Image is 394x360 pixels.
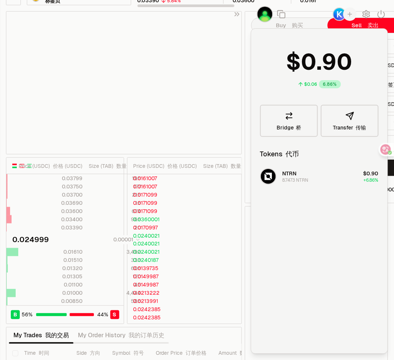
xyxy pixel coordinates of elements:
[13,311,17,319] span: B
[19,175,82,182] div: 0.03799
[305,81,318,87] div: $0.06
[198,215,256,223] td: 1
[127,289,198,297] td: 0.0213222
[133,350,144,357] font: 符号
[127,207,198,215] td: 0.0171099
[89,162,141,170] div: Size ( TAB )
[19,289,82,297] div: 0.01000
[127,191,198,199] td: 0.0171099
[127,248,198,256] td: 0.0240021
[19,162,82,170] div: Price ( USDC )
[39,350,49,357] font: 时间
[260,149,299,159] div: Tokens
[198,191,256,199] td: 3
[9,328,73,343] button: My Trades
[133,162,197,170] div: Price ( USDC )
[19,199,82,207] div: 0.03690
[19,191,82,198] div: 0.03700
[198,314,256,322] td: 51
[89,273,141,281] div: 170
[127,240,198,248] td: 0.0240021
[127,223,198,232] td: 0.0170997
[257,6,273,22] img: 1
[333,7,346,21] img: Keplr
[97,311,108,319] span: 44 %
[198,297,256,306] td: 51
[19,281,82,289] div: 0.01100
[198,223,256,232] td: 24
[127,232,198,240] td: 0.0240021
[127,174,198,182] td: 0.0161007
[127,264,198,273] td: 0.0139735
[198,306,256,314] td: 51
[198,232,256,240] td: 8
[19,163,25,169] button: Show Sell Orders Only
[231,163,256,169] font: 数量 (TAB)
[186,350,207,357] font: 订单价格
[19,248,82,256] div: 0.01610
[283,170,297,177] span: NTRN
[198,264,256,273] td: 185
[127,297,198,306] td: 0.0213991
[89,224,141,231] div: 20
[89,175,141,182] div: 195
[89,265,141,272] div: 606
[296,124,302,131] font: 桥
[53,163,82,169] font: 价格 (USDC)
[333,125,366,130] span: Transfer
[19,224,82,231] div: 0.03390
[19,257,82,264] div: 0.01510
[356,124,366,131] font: 传输
[127,199,198,207] td: 0.0171099
[26,163,32,169] button: Show Buy Orders Only
[256,165,383,188] button: NTRN LogoNTRN8.7473 NTRN$0.90+6.86%
[89,248,141,256] div: 3,492
[277,125,302,130] span: Bridge
[198,199,256,207] td: 1
[89,191,141,198] div: 215
[73,328,169,343] button: My Order History
[198,207,256,215] td: <1
[286,150,299,158] font: 代币
[89,281,141,289] div: 45
[19,273,82,281] div: 0.01305
[283,177,309,183] div: 8.7473 NTRN
[127,215,198,223] td: 0.0360001
[89,216,141,223] div: 966
[321,105,379,137] button: Transfer 传输
[127,306,198,314] td: 0.0242385
[19,265,82,272] div: 0.01320
[89,298,141,305] div: 586
[89,289,141,297] div: 4,444
[198,182,256,191] td: 105
[129,332,164,339] font: 我的订单历史
[45,332,69,339] font: 我的交易
[198,174,256,182] td: 5
[198,240,256,248] td: 8
[127,322,198,330] td: 0.0242385
[89,183,141,190] div: 177
[198,248,256,256] td: 4
[127,182,198,191] td: 0.0161007
[116,163,141,169] font: 数量 (TAB)
[240,350,250,357] font: 数量
[111,235,141,244] button: 0.00001
[260,105,318,137] a: Bridge 桥
[198,256,256,264] td: 792
[127,273,198,281] td: 0.0149987
[198,322,256,330] td: 51
[363,170,379,177] span: $0.90
[127,314,198,322] td: 0.0242385
[6,12,242,154] iframe: Financial Chart
[89,199,141,207] div: 16
[198,281,256,289] td: 188
[19,216,82,223] div: 0.03400
[364,177,379,183] span: +6.86%
[89,257,141,264] div: 333
[19,298,82,305] div: 0.00850
[127,281,198,289] td: 0.0149987
[19,207,82,215] div: 0.03600
[89,207,141,215] div: 674
[22,311,33,319] span: 56 %
[19,183,82,190] div: 0.03750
